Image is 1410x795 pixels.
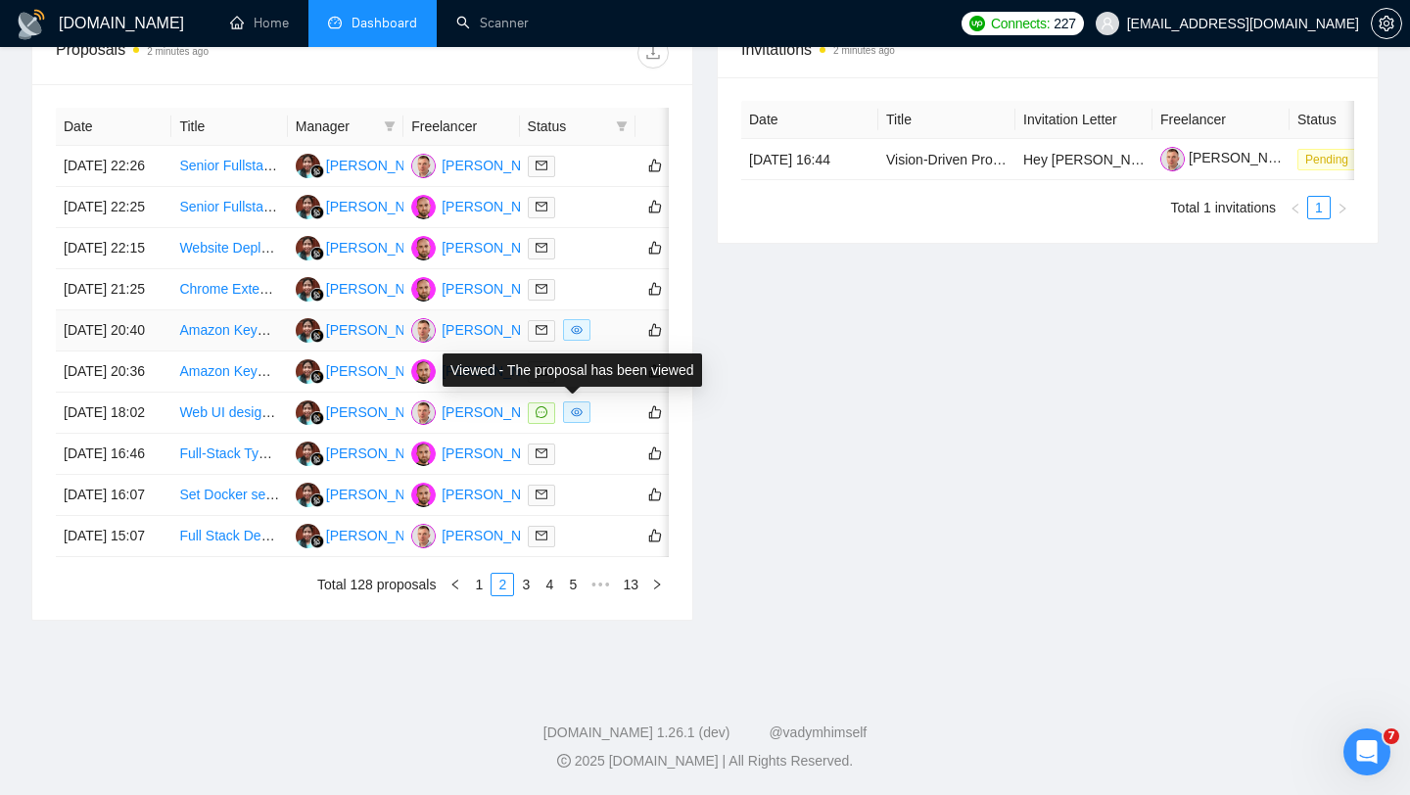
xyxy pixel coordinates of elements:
a: [DOMAIN_NAME] 1.26.1 (dev) [543,725,730,740]
span: mail [536,201,547,212]
li: 13 [616,573,645,596]
span: like [648,487,662,502]
img: YK [411,359,436,384]
span: mail [536,160,547,171]
div: [PERSON_NAME] [442,196,554,217]
a: 3 [515,574,537,595]
span: Dashboard [352,15,417,31]
td: [DATE] 22:25 [56,187,171,228]
img: YP [296,483,320,507]
span: message [536,406,547,418]
span: Invitations [741,37,1354,62]
button: like [643,359,667,383]
img: RY [411,400,436,425]
th: Date [741,101,878,139]
img: YK [411,442,436,466]
img: gigradar-bm.png [310,535,324,548]
span: ••• [585,573,616,596]
a: YP[PERSON_NAME] [296,198,439,213]
span: filter [612,112,632,141]
span: 227 [1054,13,1075,34]
td: [DATE] 22:15 [56,228,171,269]
a: @vadymhimself [769,725,867,740]
a: setting [1371,16,1402,31]
td: Website Deployment for Local Grocery Store [171,228,287,269]
li: 1 [1307,196,1331,219]
img: upwork-logo.png [969,16,985,31]
div: [PERSON_NAME] [442,443,554,464]
iframe: Intercom live chat [1343,728,1390,775]
span: like [648,363,662,379]
span: like [648,528,662,543]
td: [DATE] 18:02 [56,393,171,434]
div: [PERSON_NAME] [326,401,439,423]
img: YP [296,359,320,384]
span: Connects: [991,13,1050,34]
span: like [648,281,662,297]
img: YP [296,442,320,466]
a: Full-Stack TypeScript Engineer (Next.js / AWS / Postgres) [179,445,529,461]
li: 3 [514,573,538,596]
span: like [648,445,662,461]
button: like [643,236,667,259]
a: 2 [492,574,513,595]
img: c1tV6_7-sd7N4psm9vGwGQNEUlBtRaUN6BgB6F7w0jPJJGTnD6fhrlLomnnxBUhTWY [1160,147,1185,171]
td: [DATE] 16:44 [741,139,878,180]
td: Senior Fullstack Developer with Map Technologies Expertise [171,187,287,228]
th: Title [171,108,287,146]
a: YP[PERSON_NAME] [296,157,439,172]
button: like [643,442,667,465]
button: like [643,277,667,301]
span: mail [536,447,547,459]
td: Amazon Keyword & Review Segmentation Analysis Web Application (Open to No-Code Solutions) [171,310,287,351]
li: 5 [561,573,585,596]
img: YK [411,195,436,219]
img: gigradar-bm.png [310,247,324,260]
li: 1 [467,573,491,596]
button: left [1284,196,1307,219]
li: Previous Page [1284,196,1307,219]
span: mail [536,283,547,295]
span: like [648,158,662,173]
img: gigradar-bm.png [310,206,324,219]
a: RY[PERSON_NAME] [411,157,554,172]
span: eye [571,324,583,336]
button: like [643,483,667,506]
li: Next 5 Pages [585,573,616,596]
a: YK[PERSON_NAME] [411,486,554,501]
td: [DATE] 15:07 [56,516,171,557]
a: 1 [468,574,490,595]
span: mail [536,365,547,377]
img: YP [296,236,320,260]
th: Title [878,101,1015,139]
th: Freelancer [403,108,519,146]
td: Amazon Keyword & Review Segmentation Analysis Web Application (Open to No-Code Solutions) [171,351,287,393]
a: 13 [617,574,644,595]
li: 2 [491,573,514,596]
td: [DATE] 21:25 [56,269,171,310]
a: 4 [539,574,560,595]
td: Senior Fullstack Developer with Map Technologies Expertise [171,146,287,187]
a: [PERSON_NAME] [1160,150,1301,165]
td: [DATE] 16:07 [56,475,171,516]
a: YK[PERSON_NAME] [411,198,554,213]
span: mail [536,324,547,336]
li: Next Page [645,573,669,596]
li: Total 128 proposals [317,573,436,596]
img: YK [411,483,436,507]
div: [PERSON_NAME] [442,319,554,341]
span: copyright [557,754,571,768]
span: Status [528,116,608,137]
img: RY [411,318,436,343]
div: [PERSON_NAME] [442,525,554,546]
div: [PERSON_NAME] [326,237,439,258]
span: setting [1372,16,1401,31]
img: YP [296,318,320,343]
span: filter [380,112,399,141]
div: [PERSON_NAME] [326,155,439,176]
li: Total 1 invitations [1171,196,1276,219]
li: Next Page [1331,196,1354,219]
a: Vision-Driven Project Manager for Blugency (UI/UX + HTML Oversight) [886,152,1316,167]
a: Chrome Extension Developer Needed To Fix And Maintain Existing Extension [179,281,649,297]
td: [DATE] 16:46 [56,434,171,475]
